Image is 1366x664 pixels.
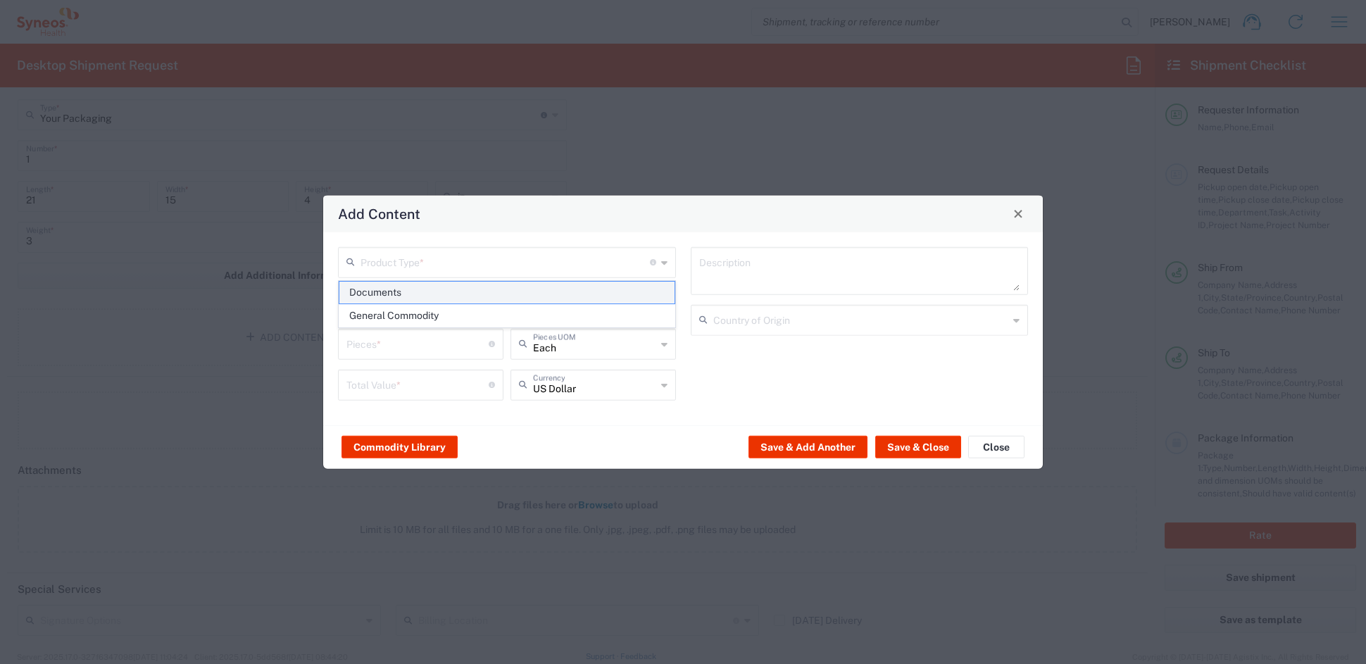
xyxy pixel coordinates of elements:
[338,203,420,224] h4: Add Content
[341,436,458,458] button: Commodity Library
[875,436,961,458] button: Save & Close
[1008,203,1028,223] button: Close
[748,436,867,458] button: Save & Add Another
[339,305,674,327] span: General Commodity
[339,282,674,303] span: Documents
[968,436,1024,458] button: Close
